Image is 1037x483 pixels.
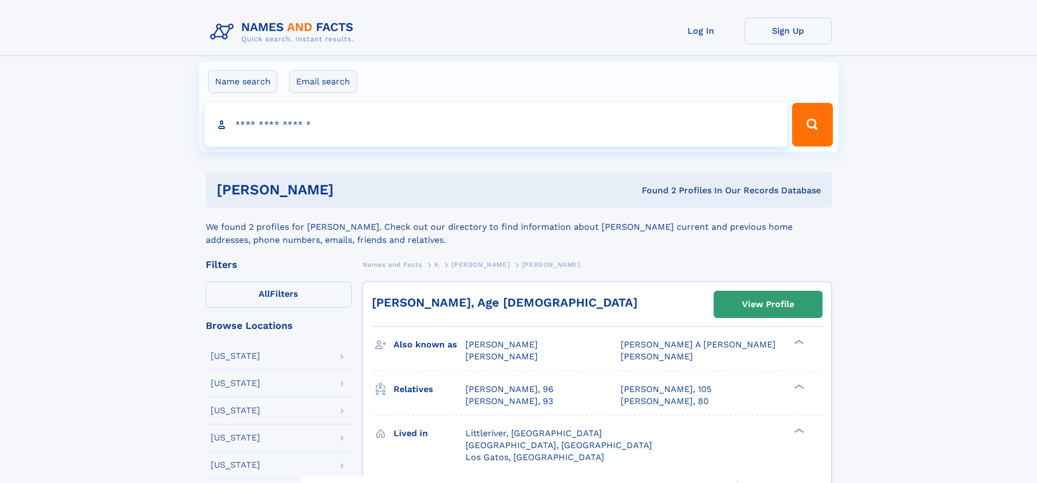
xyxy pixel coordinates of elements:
[217,183,488,197] h1: [PERSON_NAME]
[211,433,260,442] div: [US_STATE]
[211,406,260,415] div: [US_STATE]
[742,292,794,317] div: View Profile
[621,383,711,395] a: [PERSON_NAME], 105
[451,258,510,271] a: [PERSON_NAME]
[208,70,278,93] label: Name search
[206,260,352,270] div: Filters
[465,383,554,395] a: [PERSON_NAME], 96
[745,17,832,44] a: Sign Up
[394,380,465,399] h3: Relatives
[621,351,693,362] span: [PERSON_NAME]
[206,207,832,247] div: We found 2 profiles for [PERSON_NAME]. Check out our directory to find information about [PERSON_...
[394,335,465,354] h3: Also known as
[289,70,357,93] label: Email search
[658,17,745,44] a: Log In
[211,352,260,360] div: [US_STATE]
[791,383,805,390] div: ❯
[451,261,510,268] span: [PERSON_NAME]
[465,339,538,350] span: [PERSON_NAME]
[522,261,580,268] span: [PERSON_NAME]
[791,427,805,434] div: ❯
[621,339,776,350] span: [PERSON_NAME] A [PERSON_NAME]
[211,379,260,388] div: [US_STATE]
[792,103,832,146] button: Search Button
[465,452,604,462] span: Los Gatos, [GEOGRAPHIC_DATA]
[465,395,553,407] a: [PERSON_NAME], 93
[791,339,805,346] div: ❯
[621,395,709,407] a: [PERSON_NAME], 80
[259,289,270,299] span: All
[465,440,652,450] span: [GEOGRAPHIC_DATA], [GEOGRAPHIC_DATA]
[211,461,260,469] div: [US_STATE]
[488,185,821,197] div: Found 2 Profiles In Our Records Database
[434,261,439,268] span: K
[434,258,439,271] a: K
[372,296,637,309] a: [PERSON_NAME], Age [DEMOGRAPHIC_DATA]
[206,17,363,47] img: Logo Names and Facts
[465,428,602,438] span: Littleriver, [GEOGRAPHIC_DATA]
[714,291,822,317] a: View Profile
[465,351,538,362] span: [PERSON_NAME]
[205,103,788,146] input: search input
[363,258,422,271] a: Names and Facts
[394,424,465,443] h3: Lived in
[206,321,352,331] div: Browse Locations
[206,282,352,308] label: Filters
